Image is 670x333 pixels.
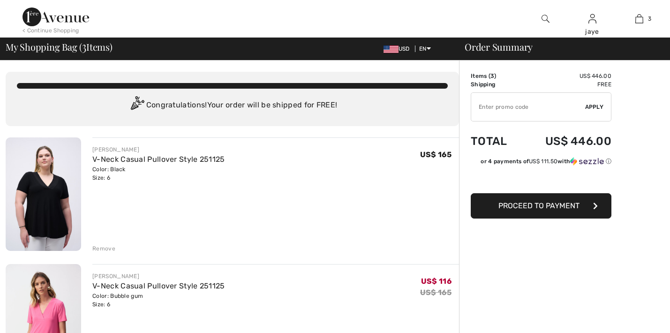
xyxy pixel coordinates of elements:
div: or 4 payments ofUS$ 111.50withSezzle Click to learn more about Sezzle [471,157,611,169]
td: US$ 446.00 [520,125,611,157]
td: Free [520,80,611,89]
span: USD [384,45,414,52]
div: [PERSON_NAME] [92,145,225,154]
img: My Bag [635,13,643,24]
div: Congratulations! Your order will be shipped for FREE! [17,96,448,115]
a: V-Neck Casual Pullover Style 251125 [92,281,225,290]
td: Shipping [471,80,520,89]
span: Apply [585,103,604,111]
span: US$ 116 [421,277,452,286]
div: < Continue Shopping [23,26,79,35]
a: Sign In [588,14,596,23]
div: [PERSON_NAME] [92,272,225,280]
td: Items ( ) [471,72,520,80]
a: V-Neck Casual Pullover Style 251125 [92,155,225,164]
img: My Info [588,13,596,24]
img: Congratulation2.svg [128,96,146,115]
span: EN [419,45,431,52]
a: 3 [616,13,662,24]
button: Proceed to Payment [471,193,611,219]
div: Order Summary [453,42,664,52]
span: US$ 111.50 [529,158,557,165]
span: US$ 165 [420,150,452,159]
img: US Dollar [384,45,399,53]
iframe: PayPal-paypal [471,169,611,190]
span: My Shopping Bag ( Items) [6,42,113,52]
s: US$ 165 [420,288,452,297]
div: or 4 payments of with [481,157,611,166]
span: 3 [648,15,651,23]
span: 3 [82,40,86,52]
img: search the website [542,13,550,24]
span: 3 [490,73,494,79]
input: Promo code [471,93,585,121]
img: Sezzle [570,157,604,166]
div: Color: Black Size: 6 [92,165,225,182]
img: V-Neck Casual Pullover Style 251125 [6,137,81,251]
span: Proceed to Payment [498,201,580,210]
td: Total [471,125,520,157]
div: Remove [92,244,115,253]
div: jaye [569,27,615,37]
td: US$ 446.00 [520,72,611,80]
img: 1ère Avenue [23,8,89,26]
div: Color: Bubble gum Size: 6 [92,292,225,309]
